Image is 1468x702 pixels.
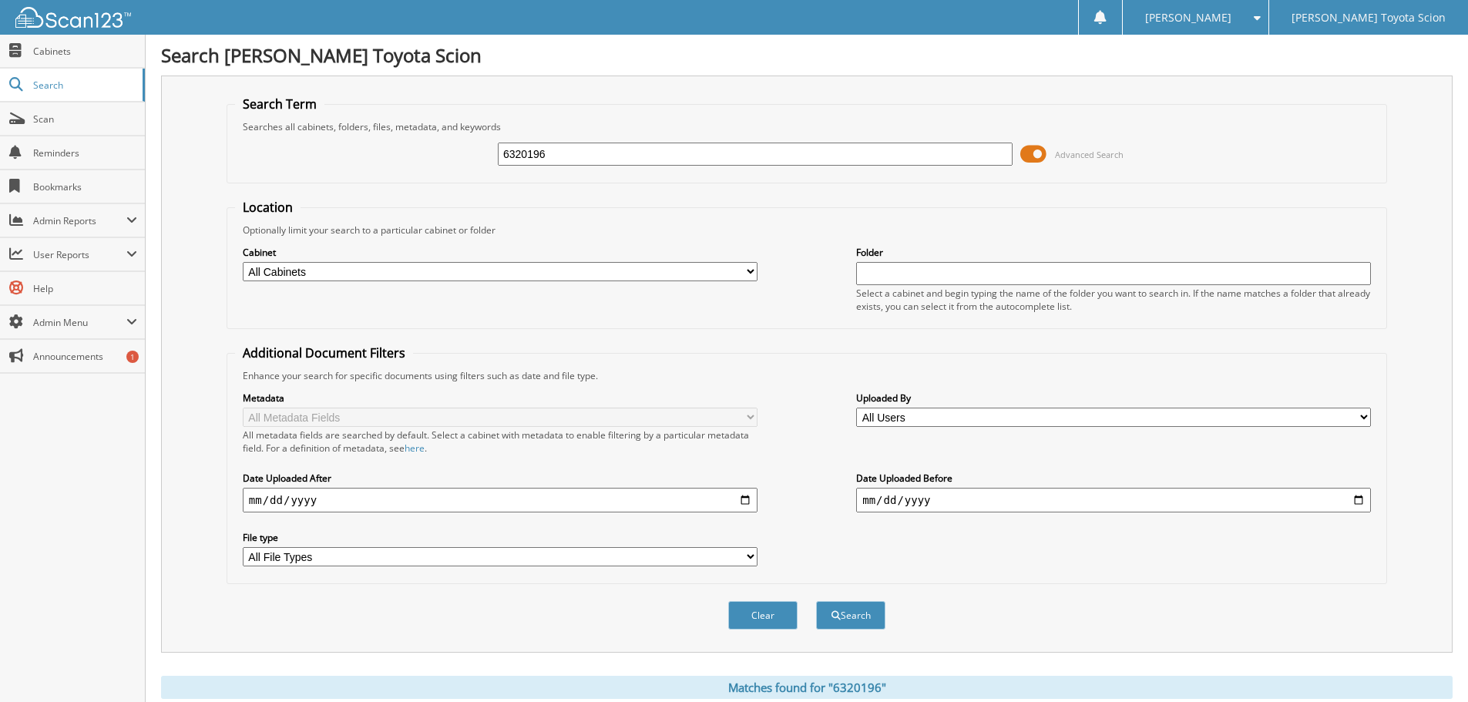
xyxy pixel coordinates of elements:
[1145,13,1231,22] span: [PERSON_NAME]
[33,180,137,193] span: Bookmarks
[33,350,137,363] span: Announcements
[235,96,324,113] legend: Search Term
[33,282,137,295] span: Help
[243,391,758,405] label: Metadata
[161,42,1453,68] h1: Search [PERSON_NAME] Toyota Scion
[161,676,1453,699] div: Matches found for "6320196"
[33,316,126,329] span: Admin Menu
[33,45,137,58] span: Cabinets
[33,113,137,126] span: Scan
[235,199,301,216] legend: Location
[243,246,758,259] label: Cabinet
[235,223,1379,237] div: Optionally limit your search to a particular cabinet or folder
[33,146,137,160] span: Reminders
[856,488,1371,512] input: end
[856,472,1371,485] label: Date Uploaded Before
[235,344,413,361] legend: Additional Document Filters
[235,120,1379,133] div: Searches all cabinets, folders, files, metadata, and keywords
[126,351,139,363] div: 1
[243,488,758,512] input: start
[235,369,1379,382] div: Enhance your search for specific documents using filters such as date and file type.
[405,442,425,455] a: here
[33,214,126,227] span: Admin Reports
[33,79,135,92] span: Search
[243,472,758,485] label: Date Uploaded After
[243,428,758,455] div: All metadata fields are searched by default. Select a cabinet with metadata to enable filtering b...
[1292,13,1446,22] span: [PERSON_NAME] Toyota Scion
[1055,149,1124,160] span: Advanced Search
[856,287,1371,313] div: Select a cabinet and begin typing the name of the folder you want to search in. If the name match...
[856,391,1371,405] label: Uploaded By
[15,7,131,28] img: scan123-logo-white.svg
[243,531,758,544] label: File type
[728,601,798,630] button: Clear
[33,248,126,261] span: User Reports
[816,601,885,630] button: Search
[856,246,1371,259] label: Folder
